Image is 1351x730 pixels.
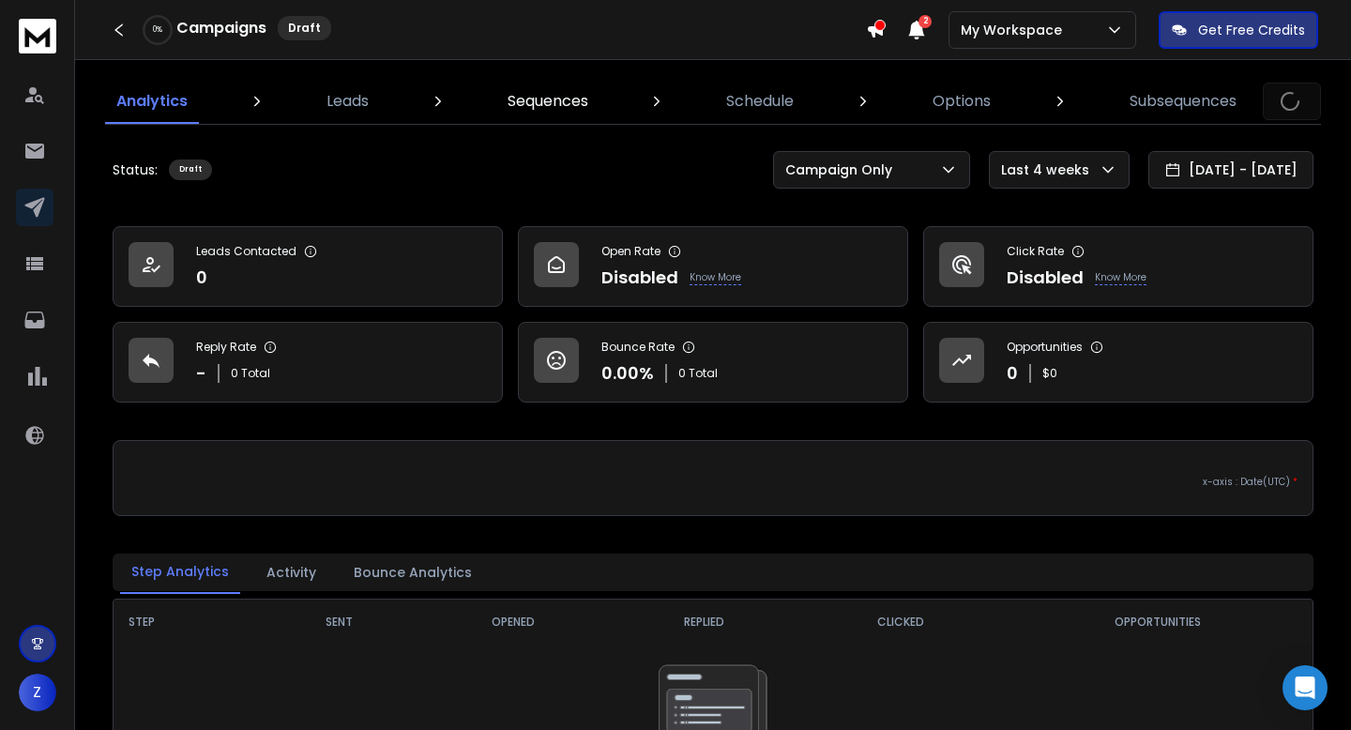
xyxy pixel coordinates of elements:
a: Bounce Rate0.00%0 Total [518,322,908,403]
button: Get Free Credits [1159,11,1318,49]
p: 0 % [153,24,162,36]
button: Activity [255,552,327,593]
p: x-axis : Date(UTC) [129,475,1298,489]
p: - [196,360,206,387]
p: Last 4 weeks [1001,160,1097,179]
p: My Workspace [961,21,1070,39]
p: Leads [326,90,369,113]
button: Z [19,674,56,711]
p: Know More [690,270,741,285]
th: OPPORTUNITIES [1003,600,1313,645]
p: Open Rate [601,244,660,259]
th: SENT [264,600,416,645]
th: CLICKED [798,600,1003,645]
a: Open RateDisabledKnow More [518,226,908,307]
a: Reply Rate-0 Total [113,322,503,403]
div: Draft [278,16,331,40]
div: Open Intercom Messenger [1283,665,1328,710]
th: REPLIED [611,600,798,645]
p: 0 [1007,360,1018,387]
img: logo [19,19,56,53]
button: [DATE] - [DATE] [1148,151,1313,189]
h1: Campaigns [176,17,266,39]
a: Subsequences [1118,79,1248,124]
th: OPENED [416,600,611,645]
p: Campaign Only [785,160,900,179]
p: 0 [196,265,207,291]
a: Click RateDisabledKnow More [923,226,1313,307]
p: Options [933,90,991,113]
a: Schedule [715,79,805,124]
p: $ 0 [1042,366,1057,381]
a: Sequences [496,79,600,124]
p: Know More [1095,270,1146,285]
th: STEP [114,600,264,645]
p: Bounce Rate [601,340,675,355]
p: Disabled [601,265,678,291]
a: Opportunities0$0 [923,322,1313,403]
p: Disabled [1007,265,1084,291]
p: Click Rate [1007,244,1064,259]
p: Get Free Credits [1198,21,1305,39]
p: Analytics [116,90,188,113]
a: Options [921,79,1002,124]
p: Status: [113,160,158,179]
p: Subsequences [1130,90,1237,113]
p: 0 Total [231,366,270,381]
a: Analytics [105,79,199,124]
p: 0.00 % [601,360,654,387]
p: Reply Rate [196,340,256,355]
p: Schedule [726,90,794,113]
p: 0 Total [678,366,718,381]
p: Sequences [508,90,588,113]
p: Leads Contacted [196,244,296,259]
button: Bounce Analytics [342,552,483,593]
button: Step Analytics [120,551,240,594]
a: Leads [315,79,380,124]
p: Opportunities [1007,340,1083,355]
div: Draft [169,160,212,180]
span: 2 [918,15,932,28]
a: Leads Contacted0 [113,226,503,307]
